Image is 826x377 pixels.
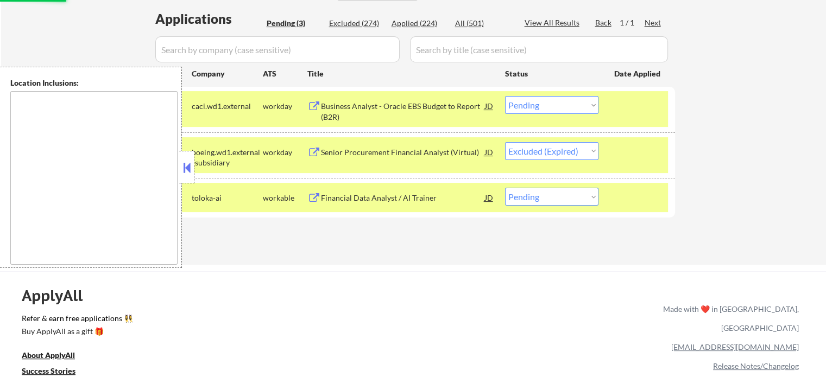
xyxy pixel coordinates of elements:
[22,328,130,335] div: Buy ApplyAll as a gift 🎁
[484,96,495,116] div: JD
[192,101,263,112] div: caci.wd1.external
[22,350,75,360] u: About ApplyAll
[505,63,598,83] div: Status
[263,193,307,203] div: workable
[263,101,307,112] div: workday
[263,68,307,79] div: ATS
[321,101,485,122] div: Business Analyst - Oracle EBS Budget to Report (B2R)
[595,17,613,28] div: Back
[659,299,799,337] div: Made with ❤️ in [GEOGRAPHIC_DATA], [GEOGRAPHIC_DATA]
[22,366,75,375] u: Success Stories
[620,17,645,28] div: 1 / 1
[455,18,509,29] div: All (501)
[645,17,662,28] div: Next
[671,342,799,352] a: [EMAIL_ADDRESS][DOMAIN_NAME]
[484,188,495,207] div: JD
[484,142,495,162] div: JD
[321,147,485,158] div: Senior Procurement Financial Analyst (Virtual)
[307,68,495,79] div: Title
[192,193,263,203] div: toloka-ai
[392,18,446,29] div: Applied (224)
[329,18,383,29] div: Excluded (274)
[22,286,95,305] div: ApplyAll
[10,78,178,88] div: Location Inclusions:
[525,17,583,28] div: View All Results
[267,18,321,29] div: Pending (3)
[321,193,485,203] div: Financial Data Analyst / AI Trainer
[22,315,436,326] a: Refer & earn free applications 👯‍♀️
[155,36,400,62] input: Search by company (case sensitive)
[263,147,307,158] div: workday
[192,147,263,168] div: boeing.wd1.external_subsidiary
[713,361,799,370] a: Release Notes/Changelog
[155,12,263,25] div: Applications
[22,350,90,363] a: About ApplyAll
[614,68,662,79] div: Date Applied
[22,326,130,340] a: Buy ApplyAll as a gift 🎁
[192,68,263,79] div: Company
[410,36,668,62] input: Search by title (case sensitive)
